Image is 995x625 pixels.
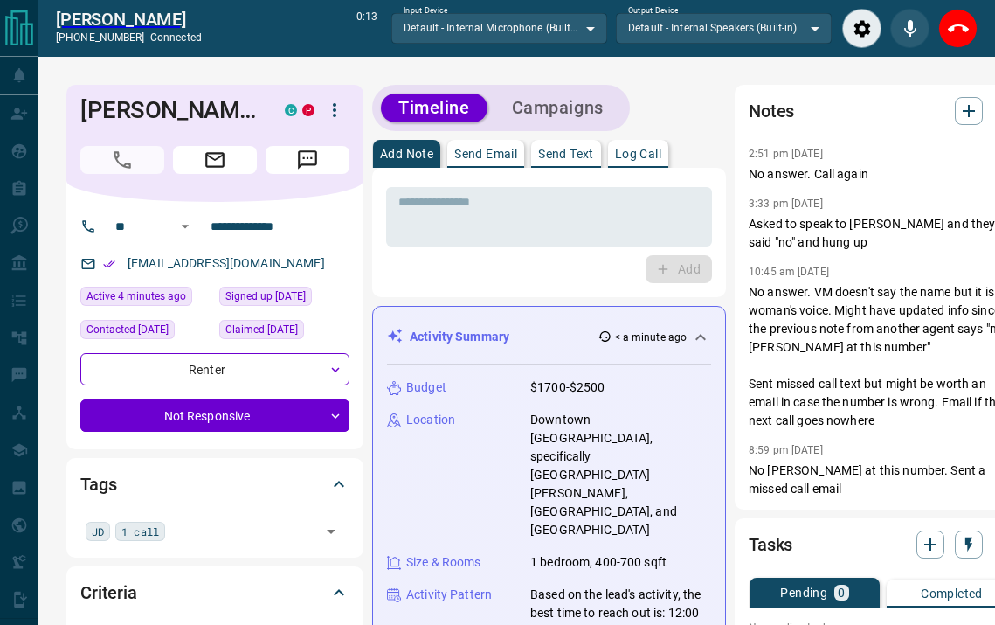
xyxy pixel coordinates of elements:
a: [PERSON_NAME] [56,9,202,30]
span: Active 4 minutes ago [86,288,186,305]
p: Location [406,411,455,429]
p: 0 [838,587,845,599]
p: Completed [921,587,983,600]
h1: [PERSON_NAME] [80,96,259,124]
p: Activity Summary [410,328,509,346]
span: JD [92,523,104,540]
p: Add Note [380,148,433,160]
div: Criteria [80,572,349,614]
span: 1 call [121,523,159,540]
p: 1 bedroom, 400-700 sqft [530,553,667,572]
svg: Email Verified [103,258,115,270]
p: [PHONE_NUMBER] - [56,30,202,45]
div: Audio Settings [842,9,881,48]
span: Signed up [DATE] [225,288,306,305]
span: Claimed [DATE] [225,321,298,338]
h2: Criteria [80,579,137,607]
div: Renter [80,353,349,385]
div: Activity Summary< a minute ago [387,321,711,353]
label: Input Device [404,5,448,17]
h2: Tags [80,470,116,498]
p: Downtown [GEOGRAPHIC_DATA], specifically [GEOGRAPHIC_DATA][PERSON_NAME], [GEOGRAPHIC_DATA], and [... [530,411,711,539]
p: Size & Rooms [406,553,481,572]
h2: Tasks [749,531,792,559]
div: Not Responsive [80,399,349,432]
p: 3:33 pm [DATE] [749,198,823,210]
label: Output Device [628,5,678,17]
p: 10:45 am [DATE] [749,266,829,278]
button: Open [319,519,343,544]
p: Log Call [615,148,661,160]
div: Tue Aug 12 2025 [80,287,211,311]
p: Activity Pattern [406,586,492,604]
p: 8:59 pm [DATE] [749,444,823,456]
span: Contacted [DATE] [86,321,169,338]
span: Call [80,146,164,174]
h2: Notes [749,97,794,125]
p: Send Text [538,148,594,160]
p: Pending [780,587,827,599]
div: Default - Internal Microphone (Built-in) [391,13,607,43]
div: Mon Jul 17 2023 [80,320,211,344]
div: Tue Jul 29 2025 [219,320,349,344]
span: connected [150,31,202,44]
span: Message [266,146,349,174]
p: < a minute ago [615,330,688,345]
div: Mute [890,9,929,48]
button: Campaigns [494,94,621,122]
div: property.ca [302,104,314,116]
div: End Call [938,9,978,48]
div: Thu Mar 26 2020 [219,287,349,311]
span: Email [173,146,257,174]
p: Budget [406,378,446,397]
button: Timeline [381,94,487,122]
p: $1700-$2500 [530,378,605,397]
p: 0:13 [356,9,377,48]
div: Default - Internal Speakers (Built-in) [616,13,832,43]
div: condos.ca [285,104,297,116]
a: [EMAIL_ADDRESS][DOMAIN_NAME] [128,256,325,270]
p: 2:51 pm [DATE] [749,148,823,160]
p: Send Email [454,148,517,160]
div: Tags [80,463,349,505]
button: Open [175,216,196,237]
